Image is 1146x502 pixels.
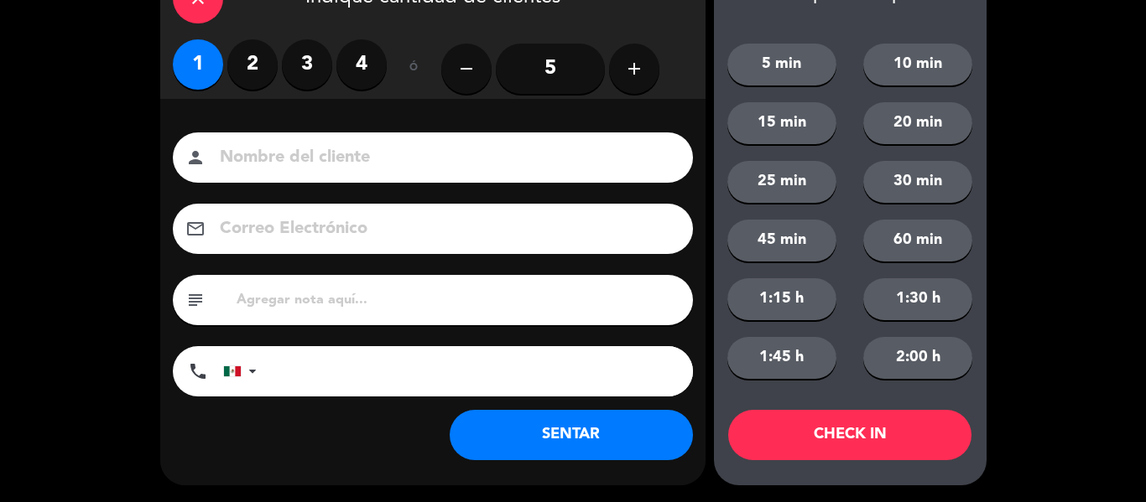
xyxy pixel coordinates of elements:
[863,337,972,379] button: 2:00 h
[185,219,206,239] i: email
[456,59,477,79] i: remove
[218,143,671,173] input: Nombre del cliente
[185,290,206,310] i: subject
[218,215,671,244] input: Correo Electrónico
[624,59,644,79] i: add
[609,44,659,94] button: add
[173,39,223,90] label: 1
[282,39,332,90] label: 3
[224,347,263,396] div: Mexico (México): +52
[727,337,836,379] button: 1:45 h
[863,220,972,261] button: 60 min
[188,361,208,381] i: phone
[863,278,972,320] button: 1:30 h
[235,288,680,312] input: Agregar nota aquí...
[863,161,972,203] button: 30 min
[863,102,972,144] button: 20 min
[727,161,836,203] button: 25 min
[728,410,971,460] button: CHECK IN
[387,39,441,98] div: ó
[727,278,836,320] button: 1:15 h
[227,39,278,90] label: 2
[863,44,972,85] button: 10 min
[727,102,836,144] button: 15 min
[727,220,836,261] button: 45 min
[336,39,387,90] label: 4
[441,44,492,94] button: remove
[185,147,206,168] i: person
[727,44,836,85] button: 5 min
[450,410,693,460] button: SENTAR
